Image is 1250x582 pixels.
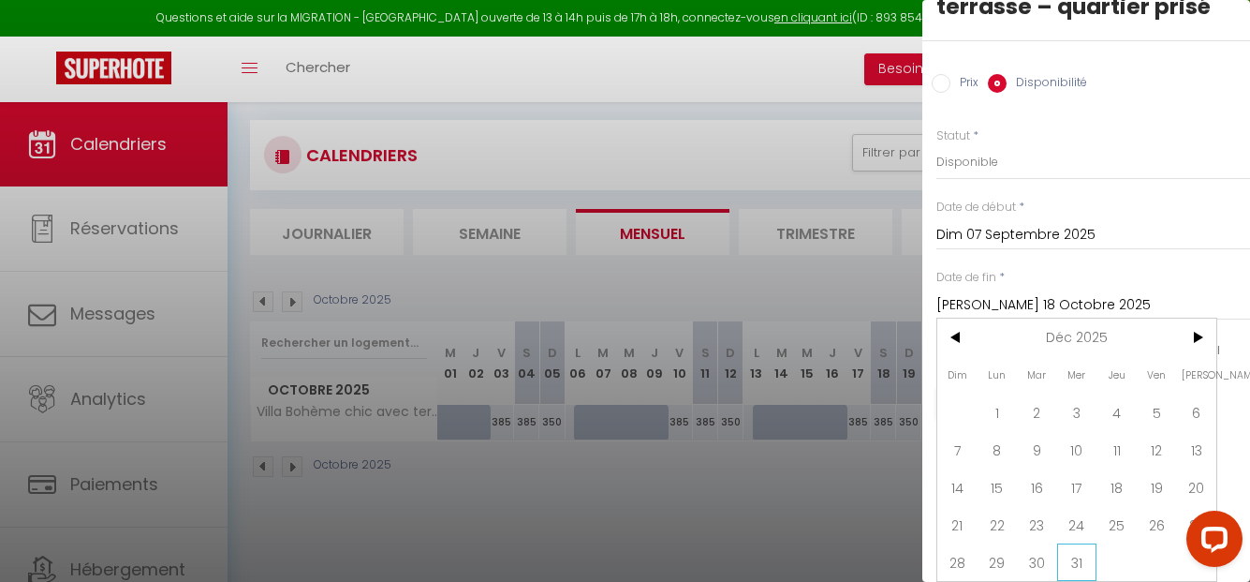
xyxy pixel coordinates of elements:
span: 6 [1176,394,1216,431]
span: 30 [1017,544,1057,581]
span: 29 [978,544,1018,581]
span: Mer [1057,356,1097,394]
span: Déc 2025 [978,319,1177,356]
span: 23 [1017,506,1057,544]
span: 1 [978,394,1018,431]
label: Date de fin [936,269,996,287]
span: < [937,319,978,356]
span: 20 [1176,469,1216,506]
span: Dim [937,356,978,394]
span: 15 [978,469,1018,506]
span: 16 [1017,469,1057,506]
label: Disponibilité [1007,74,1087,95]
span: 31 [1057,544,1097,581]
span: 18 [1096,469,1137,506]
span: 13 [1176,431,1216,469]
span: 12 [1137,431,1177,469]
span: 10 [1057,431,1097,469]
span: 19 [1137,469,1177,506]
span: 7 [937,431,978,469]
iframe: LiveChat chat widget [1171,503,1250,582]
span: 8 [978,431,1018,469]
span: 3 [1057,394,1097,431]
span: 25 [1096,506,1137,544]
label: Date de début [936,199,1016,216]
span: 17 [1057,469,1097,506]
label: Statut [936,127,970,145]
span: Mar [1017,356,1057,394]
span: 26 [1137,506,1177,544]
span: 14 [937,469,978,506]
span: 21 [937,506,978,544]
span: 4 [1096,394,1137,431]
span: > [1176,319,1216,356]
label: Prix [950,74,978,95]
span: [PERSON_NAME] [1176,356,1216,394]
span: Lun [978,356,1018,394]
span: 24 [1057,506,1097,544]
span: 2 [1017,394,1057,431]
span: 11 [1096,431,1137,469]
span: 28 [937,544,978,581]
span: 9 [1017,431,1057,469]
span: Jeu [1096,356,1137,394]
span: 5 [1137,394,1177,431]
span: 22 [978,506,1018,544]
span: Ven [1137,356,1177,394]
